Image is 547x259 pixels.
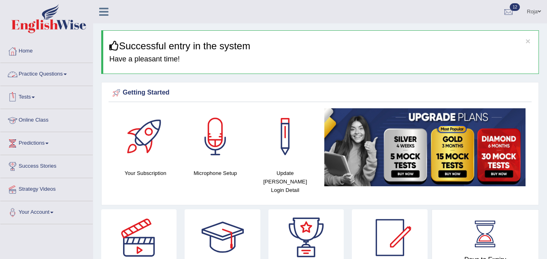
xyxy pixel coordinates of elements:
h4: Your Subscription [115,169,177,177]
a: Your Account [0,201,93,221]
h4: Update [PERSON_NAME] Login Detail [254,169,316,194]
a: Strategy Videos [0,178,93,198]
a: Practice Questions [0,63,93,83]
a: Tests [0,86,93,106]
h4: Have a pleasant time! [109,55,532,63]
span: 12 [510,3,520,11]
h4: Microphone Setup [185,169,247,177]
img: small5.jpg [324,108,526,186]
h3: Successful entry in the system [109,41,532,51]
a: Home [0,40,93,60]
a: Success Stories [0,155,93,175]
a: Predictions [0,132,93,152]
div: Getting Started [111,87,530,99]
button: × [526,37,530,45]
a: Online Class [0,109,93,129]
